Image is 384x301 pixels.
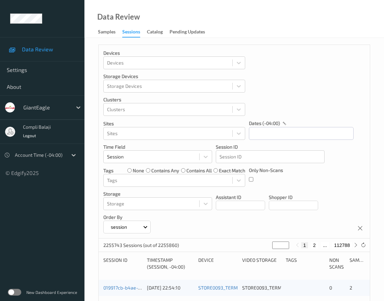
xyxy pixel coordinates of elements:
p: Session ID [216,144,325,150]
label: contains any [151,167,179,174]
p: Storage [103,191,212,197]
div: Non Scans [329,257,345,270]
a: Catalog [147,27,170,37]
div: Session ID [103,257,142,270]
div: Data Review [97,14,140,20]
p: dates (-04:00) [249,120,280,127]
label: exact match [219,167,245,174]
div: Sessions [122,28,140,37]
div: STORE0093_TERM393 [242,284,281,291]
button: 2 [311,242,318,248]
a: STORE0093_TERM393 [198,285,246,291]
div: Catalog [147,28,163,37]
div: Device [198,257,237,270]
div: [DATE] 22:54:10 [147,284,194,291]
p: Tags [103,167,113,174]
div: Timestamp (Session, -04:00) [147,257,194,270]
button: 112788 [332,242,352,248]
p: session [108,224,129,230]
p: Devices [103,50,245,56]
button: 1 [301,242,308,248]
p: Clusters [103,96,245,103]
label: contains all [186,167,212,174]
p: Storage Devices [103,73,245,80]
a: 019917cb-b4ae-72b7-ac3d-fd8320fc7722 [103,285,192,291]
p: Only Non-Scans [249,167,283,174]
a: Pending Updates [170,27,212,37]
div: Video Storage [242,257,281,270]
span: 2 [350,285,352,291]
span: 0 [329,285,332,291]
label: none [133,167,144,174]
p: Time Field [103,144,212,150]
p: 2255743 Sessions (out of 2255860) [103,242,179,249]
div: Samples [98,28,116,37]
div: Tags [286,257,325,270]
p: Order By [103,214,151,221]
p: Shopper ID [269,194,318,201]
a: Samples [98,27,122,37]
p: Sites [103,120,245,127]
div: Pending Updates [170,28,205,37]
p: Assistant ID [216,194,265,201]
a: Sessions [122,27,147,37]
div: Samples [350,257,365,270]
button: ... [321,242,329,248]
